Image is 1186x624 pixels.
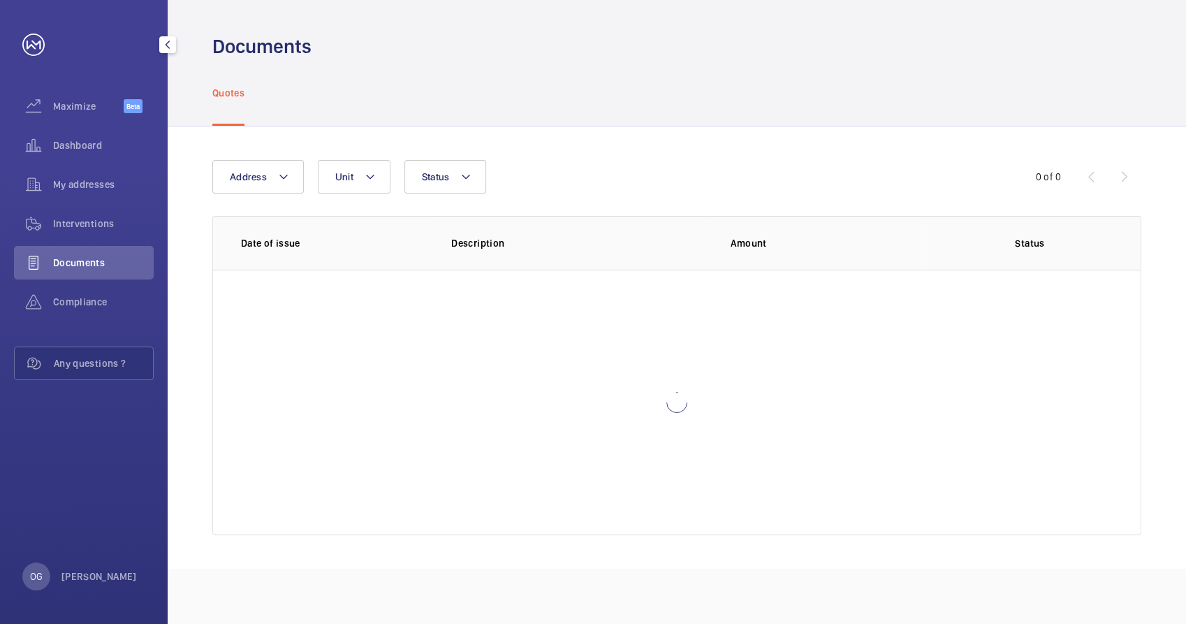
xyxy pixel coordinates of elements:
p: Status [947,236,1113,250]
button: Status [404,160,487,194]
p: [PERSON_NAME] [61,569,137,583]
p: Amount [731,236,924,250]
span: Beta [124,99,142,113]
h1: Documents [212,34,312,59]
p: Date of issue [241,236,429,250]
span: Documents [53,256,154,270]
div: 0 of 0 [1036,170,1061,184]
span: Address [230,171,267,182]
span: Compliance [53,295,154,309]
span: Unit [335,171,353,182]
span: My addresses [53,177,154,191]
span: Status [422,171,450,182]
span: Dashboard [53,138,154,152]
span: Interventions [53,217,154,231]
span: Any questions ? [54,356,153,370]
p: OG [30,569,43,583]
p: Quotes [212,86,244,100]
button: Unit [318,160,390,194]
button: Address [212,160,304,194]
p: Description [451,236,708,250]
span: Maximize [53,99,124,113]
